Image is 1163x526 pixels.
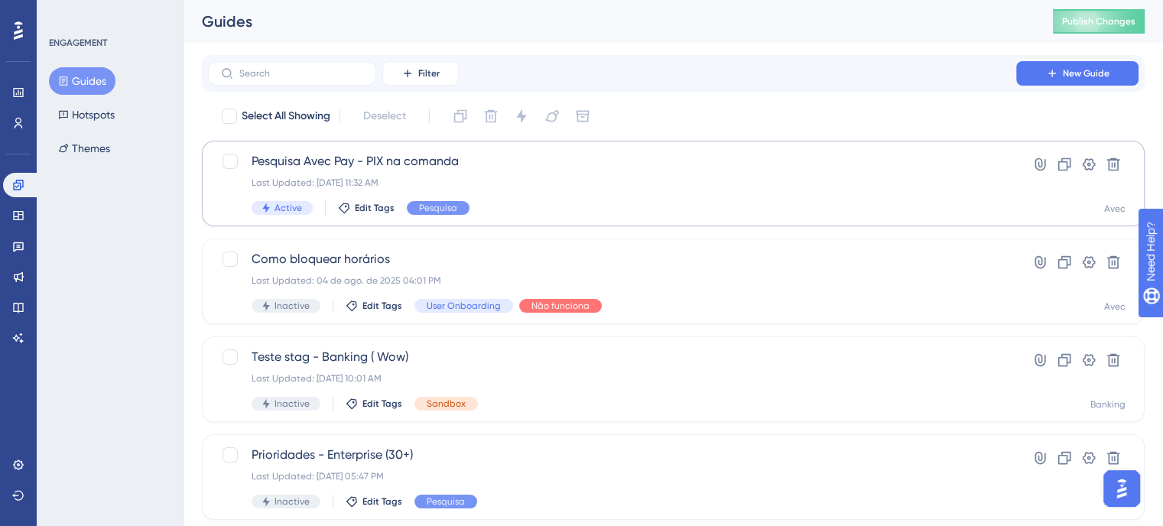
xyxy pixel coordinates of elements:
iframe: UserGuiding AI Assistant Launcher [1099,466,1145,511]
span: Não funciona [531,300,590,312]
div: Last Updated: [DATE] 11:32 AM [252,177,973,189]
span: Edit Tags [355,202,395,214]
span: Pesquisa [419,202,457,214]
span: Inactive [275,398,310,410]
span: Publish Changes [1062,15,1135,28]
span: Edit Tags [362,300,402,312]
span: Inactive [275,300,310,312]
span: Inactive [275,495,310,508]
div: Last Updated: 04 de ago. de 2025 04:01 PM [252,274,973,287]
span: Active [275,202,302,214]
span: New Guide [1063,67,1109,80]
span: User Onboarding [427,300,501,312]
button: Publish Changes [1053,9,1145,34]
button: Hotspots [49,101,124,128]
div: ENGAGEMENT [49,37,107,49]
button: Edit Tags [346,495,402,508]
span: Pesquisa Avec Pay - PIX na comanda [252,152,973,170]
button: Edit Tags [338,202,395,214]
button: Edit Tags [346,398,402,410]
span: Select All Showing [242,107,330,125]
div: Banking [1090,398,1126,411]
button: Guides [49,67,115,95]
div: Last Updated: [DATE] 05:47 PM [252,470,973,482]
span: Pesquisa [427,495,465,508]
div: Last Updated: [DATE] 10:01 AM [252,372,973,385]
span: Need Help? [36,4,96,22]
span: Edit Tags [362,495,402,508]
button: Themes [49,135,119,162]
span: Edit Tags [362,398,402,410]
span: Filter [418,67,440,80]
div: Guides [202,11,1015,32]
div: Avec [1104,203,1126,215]
input: Search [239,68,363,79]
button: Edit Tags [346,300,402,312]
span: Teste stag - Banking ( Wow) [252,348,973,366]
span: Como bloquear horários [252,250,973,268]
button: New Guide [1016,61,1139,86]
div: Avec [1104,300,1126,313]
button: Deselect [349,102,420,130]
span: Deselect [363,107,406,125]
span: Sandbox [427,398,466,410]
button: Filter [382,61,459,86]
span: Prioridades - Enterprise (30+) [252,446,973,464]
